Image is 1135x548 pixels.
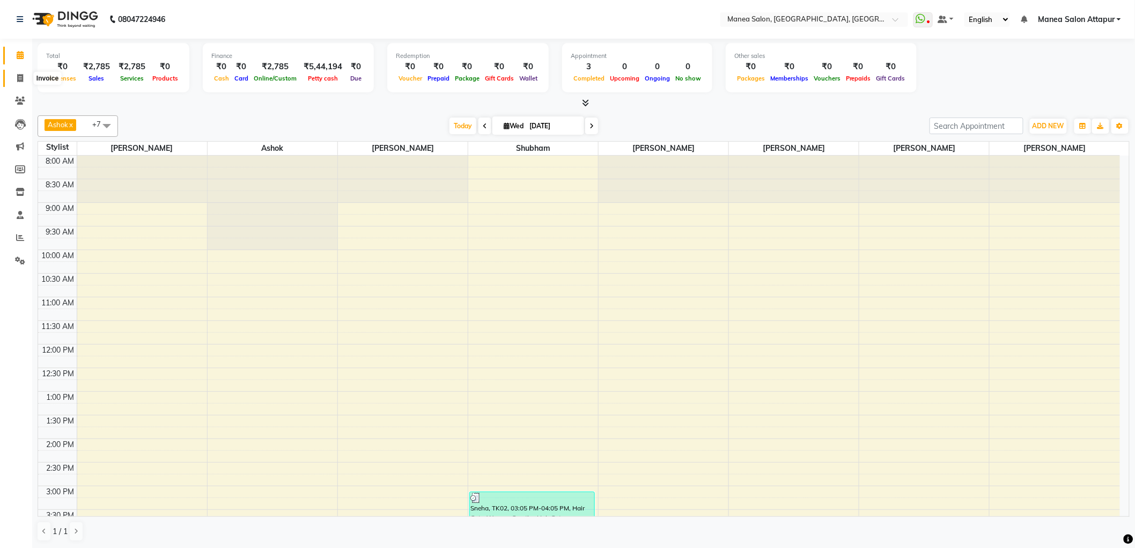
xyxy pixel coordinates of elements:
[599,142,728,155] span: [PERSON_NAME]
[45,415,77,427] div: 1:30 PM
[452,75,482,82] span: Package
[305,75,341,82] span: Petty cash
[734,52,908,61] div: Other sales
[150,75,181,82] span: Products
[68,120,73,129] a: x
[40,274,77,285] div: 10:30 AM
[348,75,364,82] span: Due
[843,61,874,73] div: ₹0
[452,61,482,73] div: ₹0
[27,4,101,34] img: logo
[930,118,1023,134] input: Search Appointment
[768,61,811,73] div: ₹0
[48,120,68,129] span: Ashok
[768,75,811,82] span: Memberships
[79,61,114,73] div: ₹2,785
[86,75,107,82] span: Sales
[347,61,365,73] div: ₹0
[729,142,859,155] span: [PERSON_NAME]
[642,61,673,73] div: 0
[517,75,540,82] span: Wallet
[46,52,181,61] div: Total
[449,118,476,134] span: Today
[211,52,365,61] div: Finance
[396,75,425,82] span: Voucher
[114,61,150,73] div: ₹2,785
[517,61,540,73] div: ₹0
[501,122,526,130] span: Wed
[734,61,768,73] div: ₹0
[990,142,1120,155] span: [PERSON_NAME]
[482,75,517,82] span: Gift Cards
[150,61,181,73] div: ₹0
[40,345,77,356] div: 12:00 PM
[470,492,594,538] div: Sneha, TK02, 03:05 PM-04:05 PM, Hair Cut - Women-Creative Hair Cut
[45,392,77,403] div: 1:00 PM
[45,486,77,498] div: 3:00 PM
[211,75,232,82] span: Cash
[859,142,989,155] span: [PERSON_NAME]
[92,120,109,128] span: +7
[874,61,908,73] div: ₹0
[44,179,77,191] div: 8:30 AM
[734,75,768,82] span: Packages
[38,142,77,153] div: Stylist
[607,75,642,82] span: Upcoming
[811,75,843,82] span: Vouchers
[482,61,517,73] div: ₹0
[642,75,673,82] span: Ongoing
[607,61,642,73] div: 0
[338,142,468,155] span: [PERSON_NAME]
[117,75,146,82] span: Services
[299,61,347,73] div: ₹5,44,194
[77,142,207,155] span: [PERSON_NAME]
[40,321,77,332] div: 11:30 AM
[526,118,580,134] input: 2025-09-03
[396,52,540,61] div: Redemption
[118,4,165,34] b: 08047224946
[44,203,77,214] div: 9:00 AM
[425,61,452,73] div: ₹0
[874,75,908,82] span: Gift Cards
[211,61,232,73] div: ₹0
[46,61,79,73] div: ₹0
[425,75,452,82] span: Prepaid
[1038,14,1115,25] span: Manea Salon Attapur
[571,75,607,82] span: Completed
[811,61,843,73] div: ₹0
[396,61,425,73] div: ₹0
[232,75,251,82] span: Card
[571,61,607,73] div: 3
[34,72,61,85] div: Invoice
[673,61,704,73] div: 0
[40,368,77,379] div: 12:30 PM
[468,142,598,155] span: Shubham
[45,510,77,521] div: 3:30 PM
[843,75,874,82] span: Prepaids
[40,297,77,309] div: 11:00 AM
[44,156,77,167] div: 8:00 AM
[251,61,299,73] div: ₹2,785
[232,61,251,73] div: ₹0
[1033,122,1064,130] span: ADD NEW
[44,226,77,238] div: 9:30 AM
[251,75,299,82] span: Online/Custom
[673,75,704,82] span: No show
[208,142,337,155] span: Ashok
[1030,119,1067,134] button: ADD NEW
[45,463,77,474] div: 2:30 PM
[53,526,68,537] span: 1 / 1
[40,250,77,261] div: 10:00 AM
[45,439,77,450] div: 2:00 PM
[571,52,704,61] div: Appointment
